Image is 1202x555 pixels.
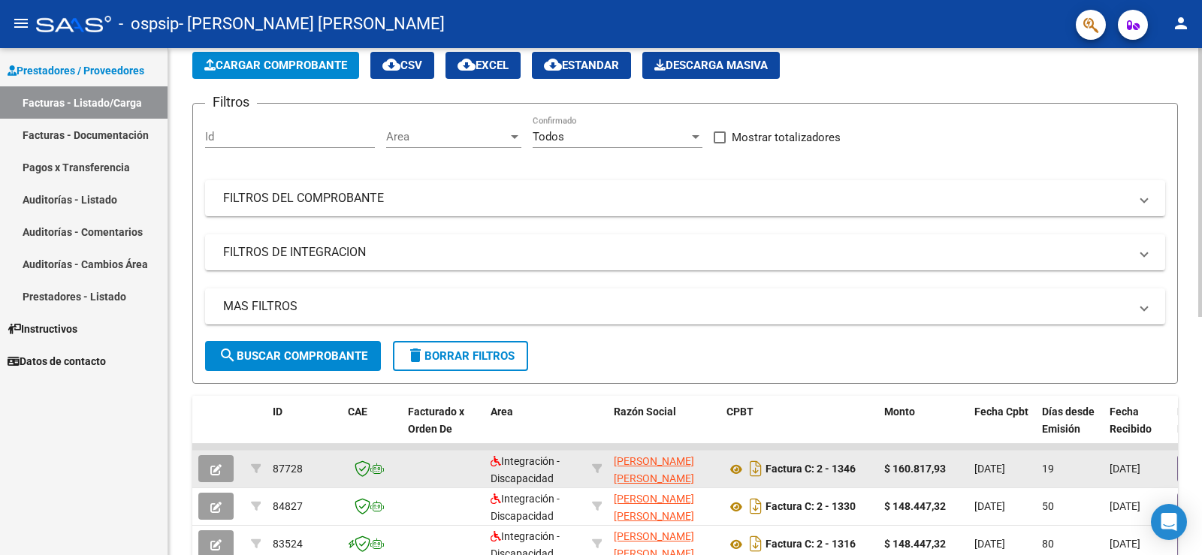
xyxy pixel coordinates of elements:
span: 50 [1042,500,1054,512]
span: Cargar Comprobante [204,59,347,72]
h3: Filtros [205,92,257,113]
datatable-header-cell: Fecha Cpbt [968,396,1036,462]
i: Descargar documento [746,494,766,518]
span: Area [386,130,508,143]
button: Cargar Comprobante [192,52,359,79]
span: 84827 [273,500,303,512]
datatable-header-cell: CAE [342,396,402,462]
app-download-masive: Descarga masiva de comprobantes (adjuntos) [642,52,780,79]
mat-panel-title: MAS FILTROS [223,298,1129,315]
span: CAE [348,406,367,418]
datatable-header-cell: Razón Social [608,396,720,462]
strong: Factura C: 2 - 1330 [766,501,856,513]
span: Borrar Filtros [406,349,515,363]
strong: $ 148.447,32 [884,500,946,512]
strong: Factura C: 2 - 1346 [766,463,856,475]
mat-icon: delete [406,346,424,364]
span: Fecha Cpbt [974,406,1028,418]
mat-panel-title: FILTROS DEL COMPROBANTE [223,190,1129,207]
mat-icon: menu [12,14,30,32]
button: EXCEL [445,52,521,79]
button: Buscar Comprobante [205,341,381,371]
button: Borrar Filtros [393,341,528,371]
mat-icon: cloud_download [382,56,400,74]
span: Todos [533,130,564,143]
span: - [PERSON_NAME] [PERSON_NAME] [179,8,445,41]
span: Prestadores / Proveedores [8,62,144,79]
span: [PERSON_NAME] [PERSON_NAME] [614,455,694,484]
span: [DATE] [974,463,1005,475]
mat-expansion-panel-header: MAS FILTROS [205,288,1165,324]
span: Monto [884,406,915,418]
datatable-header-cell: Fecha Recibido [1104,396,1171,462]
span: Instructivos [8,321,77,337]
span: EXCEL [458,59,509,72]
span: 87728 [273,463,303,475]
button: CSV [370,52,434,79]
mat-expansion-panel-header: FILTROS DEL COMPROBANTE [205,180,1165,216]
strong: $ 148.447,32 [884,538,946,550]
strong: Factura C: 2 - 1316 [766,538,856,550]
span: [DATE] [1110,500,1140,512]
span: Buscar Comprobante [219,349,367,363]
span: 80 [1042,538,1054,550]
mat-expansion-panel-header: FILTROS DE INTEGRACION [205,234,1165,270]
span: Descarga Masiva [654,59,768,72]
datatable-header-cell: Días desde Emisión [1036,396,1104,462]
span: Area [491,406,513,418]
datatable-header-cell: ID [267,396,342,462]
datatable-header-cell: Facturado x Orden De [402,396,485,462]
span: Integración - Discapacidad [491,493,560,522]
button: Estandar [532,52,631,79]
span: 19 [1042,463,1054,475]
mat-icon: cloud_download [458,56,476,74]
span: ID [273,406,282,418]
span: Días desde Emisión [1042,406,1095,435]
strong: $ 160.817,93 [884,463,946,475]
datatable-header-cell: Monto [878,396,968,462]
i: Descargar documento [746,457,766,481]
span: Datos de contacto [8,353,106,369]
span: Facturado x Orden De [408,406,464,435]
button: Descarga Masiva [642,52,780,79]
span: CSV [382,59,422,72]
div: 27264715089 [614,490,714,522]
div: Open Intercom Messenger [1151,504,1187,540]
datatable-header-cell: CPBT [720,396,878,462]
div: 27264715089 [614,453,714,484]
mat-panel-title: FILTROS DE INTEGRACION [223,244,1129,261]
span: [DATE] [1110,538,1140,550]
mat-icon: person [1172,14,1190,32]
datatable-header-cell: Area [485,396,586,462]
span: Mostrar totalizadores [732,128,841,146]
mat-icon: cloud_download [544,56,562,74]
span: Fecha Recibido [1110,406,1152,435]
span: - ospsip [119,8,179,41]
span: [DATE] [974,500,1005,512]
span: Estandar [544,59,619,72]
span: [PERSON_NAME] [PERSON_NAME] [614,493,694,522]
span: 83524 [273,538,303,550]
span: Razón Social [614,406,676,418]
span: CPBT [726,406,754,418]
mat-icon: search [219,346,237,364]
span: Integración - Discapacidad [491,455,560,484]
span: [DATE] [974,538,1005,550]
span: [DATE] [1110,463,1140,475]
